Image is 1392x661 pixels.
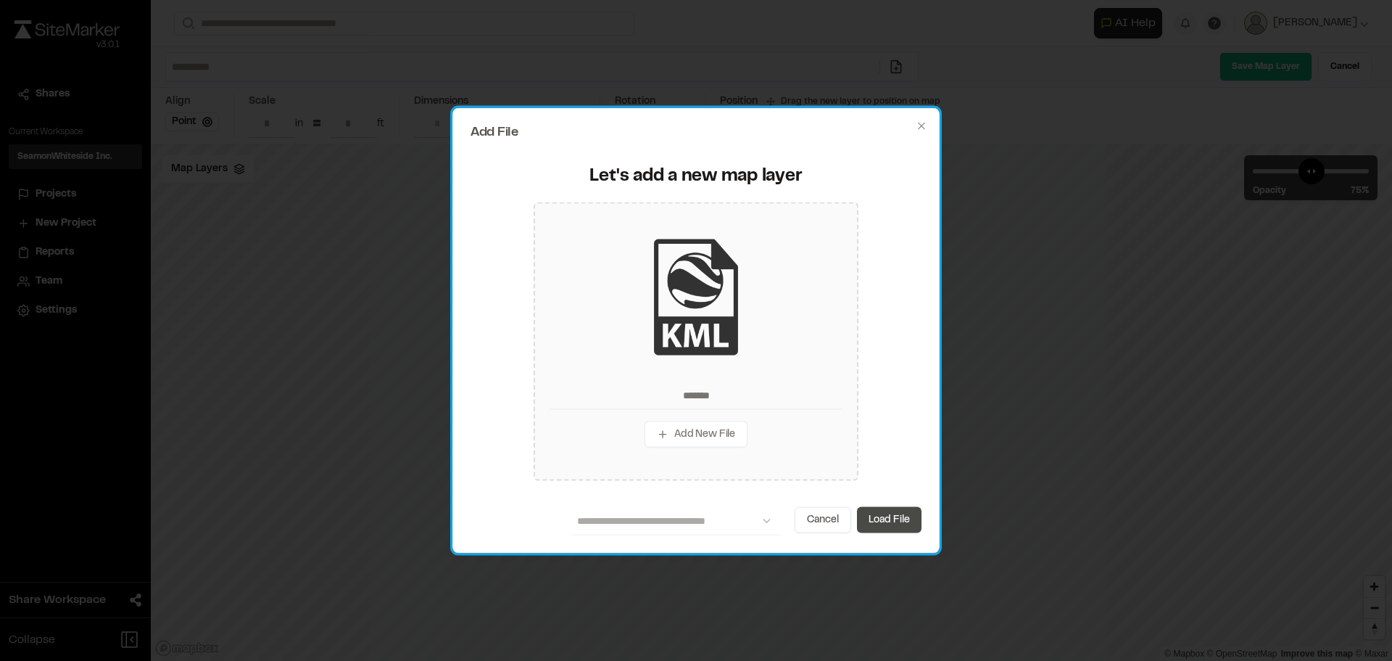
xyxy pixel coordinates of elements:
[638,239,754,355] img: kml_black_icon.png
[857,507,921,533] button: Load File
[534,202,858,481] div: Add New File
[795,507,851,533] button: Cancel
[471,126,921,139] h2: Add File
[645,421,747,447] button: Add New File
[479,165,913,188] div: Let's add a new map layer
